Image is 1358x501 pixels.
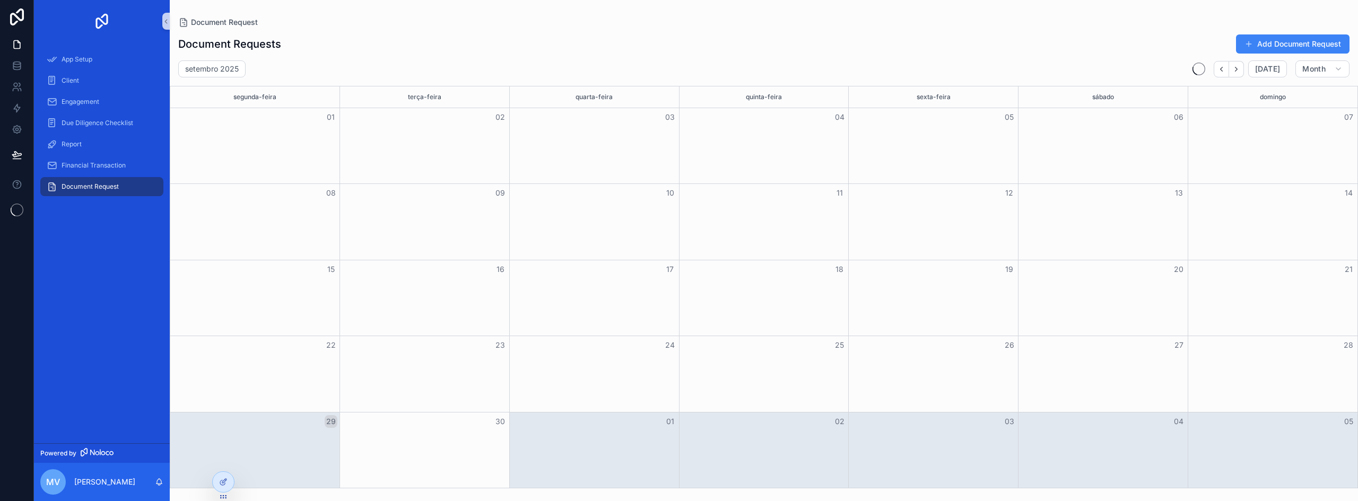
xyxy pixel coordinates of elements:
button: 03 [1003,415,1016,428]
button: 04 [833,111,846,124]
h2: setembro 2025 [185,64,239,74]
a: App Setup [40,50,163,69]
div: quinta-feira [681,86,847,108]
button: 08 [325,187,337,199]
button: 23 [494,339,507,351]
span: Powered by [40,449,76,458]
button: 06 [1172,111,1185,124]
button: 04 [1172,415,1185,428]
button: 02 [494,111,507,124]
div: quarta-feira [511,86,677,108]
div: sexta-feira [850,86,1016,108]
a: Document Request [178,17,258,28]
button: 18 [833,263,846,276]
button: Add Document Request [1236,34,1350,54]
button: 13 [1172,187,1185,199]
span: Document Request [191,17,258,28]
button: 11 [833,187,846,199]
button: 05 [1342,415,1355,428]
a: Report [40,135,163,154]
span: Client [62,76,79,85]
div: domingo [1190,86,1356,108]
button: 20 [1172,263,1185,276]
button: 07 [1342,111,1355,124]
span: Engagement [62,98,99,106]
p: [PERSON_NAME] [74,477,135,487]
img: App logo [93,13,110,30]
button: 10 [664,187,676,199]
button: 05 [1003,111,1016,124]
button: 03 [664,111,676,124]
span: App Setup [62,55,92,64]
button: 02 [833,415,846,428]
button: [DATE] [1248,60,1287,77]
button: 19 [1003,263,1016,276]
span: Due Diligence Checklist [62,119,133,127]
button: 22 [325,339,337,351]
button: Month [1295,60,1350,77]
button: 15 [325,263,337,276]
button: Back [1214,61,1229,77]
button: 16 [494,263,507,276]
button: 30 [494,415,507,428]
button: 29 [325,415,337,428]
span: Month [1302,64,1326,74]
div: terça-feira [342,86,508,108]
h1: Document Requests [178,37,281,51]
span: Financial Transaction [62,161,126,170]
a: Financial Transaction [40,156,163,175]
a: Engagement [40,92,163,111]
button: 01 [664,415,676,428]
button: 24 [664,339,676,351]
button: 12 [1003,187,1016,199]
div: scrollable content [34,42,170,210]
span: [DATE] [1255,64,1280,74]
button: 27 [1172,339,1185,351]
span: Report [62,140,82,148]
button: 28 [1342,339,1355,351]
button: 21 [1342,263,1355,276]
a: Due Diligence Checklist [40,113,163,133]
button: 01 [325,111,337,124]
div: Month View [170,86,1358,488]
a: Client [40,71,163,90]
button: 09 [494,187,507,199]
button: 26 [1003,339,1016,351]
div: segunda-feira [172,86,338,108]
div: sábado [1020,86,1186,108]
button: 25 [833,339,846,351]
span: Document Request [62,182,119,191]
button: 14 [1342,187,1355,199]
button: Next [1229,61,1244,77]
a: Powered by [34,443,170,463]
a: Document Request [40,177,163,196]
button: 17 [664,263,676,276]
span: MV [46,476,60,488]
